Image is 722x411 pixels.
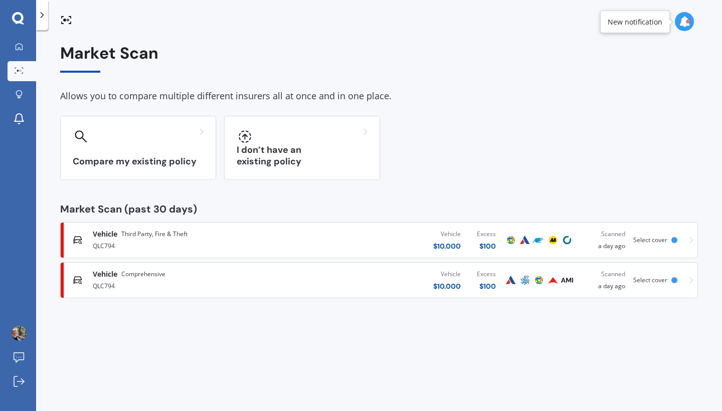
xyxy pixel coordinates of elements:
[73,156,204,167] h3: Compare my existing policy
[547,234,559,246] img: AA
[561,234,573,246] img: Cove
[60,204,698,214] div: Market Scan (past 30 days)
[519,274,531,286] img: AMP
[519,234,531,246] img: Autosure
[477,269,496,279] div: Excess
[12,326,27,341] img: picture
[505,274,517,286] img: Autosure
[433,281,461,291] div: $ 10.000
[477,281,496,291] div: $ 100
[93,279,288,291] div: QLC794
[561,274,573,286] img: AMI
[433,241,461,251] div: $ 10.000
[93,239,288,251] div: QLC794
[60,89,698,104] div: Allows you to compare multiple different insurers all at once and in one place.
[505,234,517,246] img: Protecta
[93,229,117,239] span: Vehicle
[477,241,496,251] div: $ 100
[60,262,698,298] a: VehicleComprehensiveQLC794Vehicle$10.000Excess$100AutosureAMPProtectaProvidentAMIScanneda day ago...
[477,229,496,239] div: Excess
[582,229,625,239] div: Scanned
[60,44,698,73] div: Market Scan
[582,269,625,291] div: a day ago
[433,229,461,239] div: Vehicle
[633,236,667,244] span: Select cover
[582,269,625,279] div: Scanned
[433,269,461,279] div: Vehicle
[93,269,117,279] span: Vehicle
[237,144,368,167] h3: I don’t have an existing policy
[547,274,559,286] img: Provident
[121,229,188,239] span: Third Party, Fire & Theft
[533,234,545,246] img: Trade Me Insurance
[533,274,545,286] img: Protecta
[582,229,625,251] div: a day ago
[633,276,667,284] span: Select cover
[60,222,698,258] a: VehicleThird Party, Fire & TheftQLC794Vehicle$10.000Excess$100ProtectaAutosureTrade Me InsuranceA...
[608,17,662,27] div: New notification
[121,269,165,279] span: Comprehensive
